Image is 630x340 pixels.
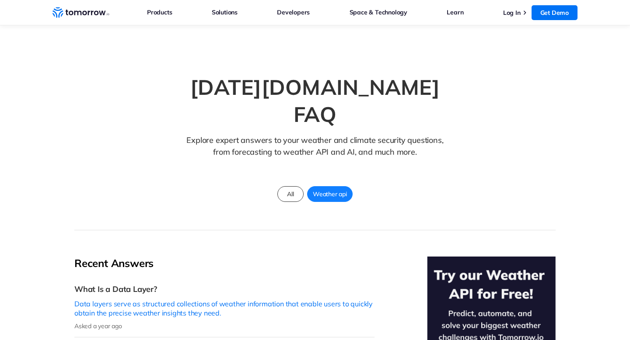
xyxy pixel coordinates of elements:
[74,299,374,318] p: Data layers serve as structured collections of weather information that enable users to quickly o...
[532,5,577,20] a: Get Demo
[166,73,464,128] h1: [DATE][DOMAIN_NAME] FAQ
[447,7,463,18] a: Learn
[350,7,407,18] a: Space & Technology
[308,188,352,200] span: Weather api
[74,284,374,294] h3: What Is a Data Layer?
[307,186,353,202] a: Weather api
[183,134,448,171] p: Explore expert answers to your weather and climate security questions, from forecasting to weathe...
[282,188,299,200] span: All
[503,9,521,17] a: Log In
[74,257,374,270] h2: Recent Answers
[147,7,172,18] a: Products
[277,7,310,18] a: Developers
[74,322,374,330] p: Asked a year ago
[74,277,374,337] a: What Is a Data Layer?Data layers serve as structured collections of weather information that enab...
[212,7,238,18] a: Solutions
[277,186,304,202] a: All
[52,6,109,19] a: Home link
